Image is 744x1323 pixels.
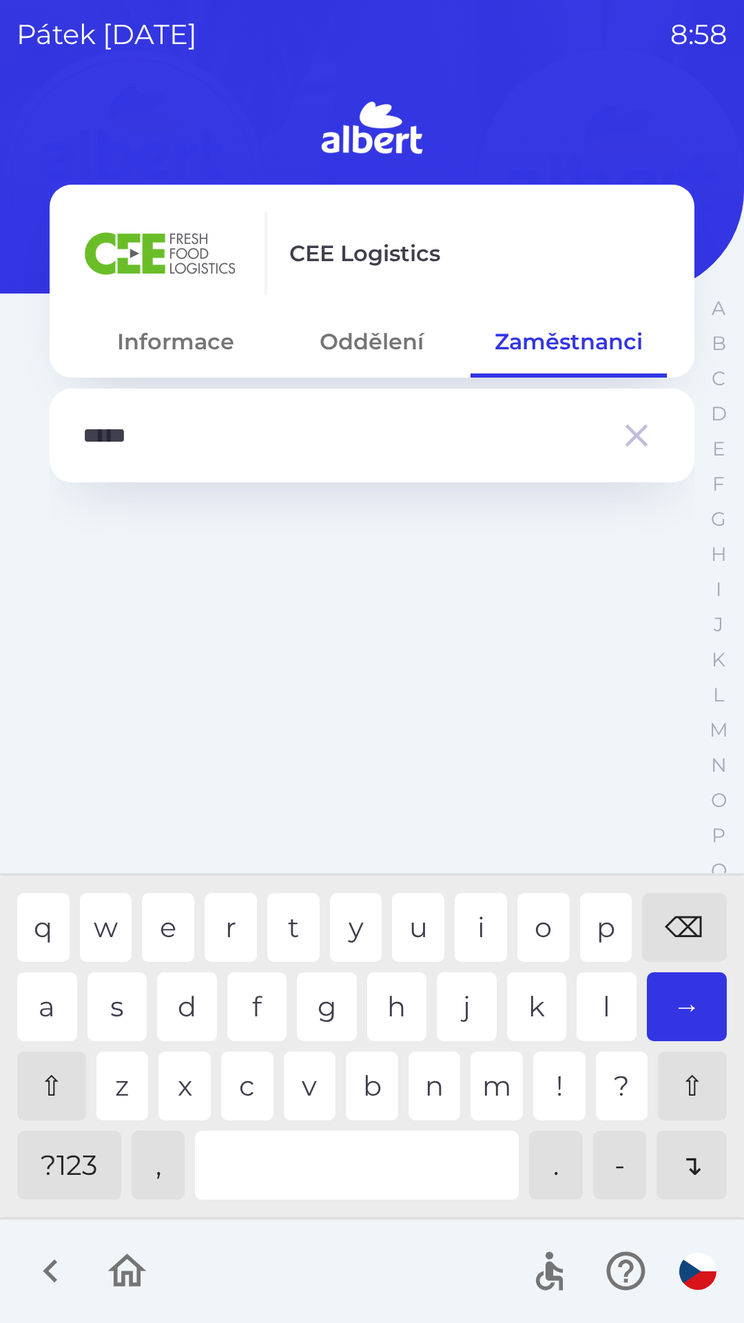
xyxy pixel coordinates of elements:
[670,14,727,55] p: 8:58
[679,1253,716,1290] img: cs flag
[50,96,694,163] img: Logo
[17,14,197,55] p: pátek [DATE]
[77,317,273,367] button: Informace
[77,212,242,295] img: ba8847e2-07ef-438b-a6f1-28de549c3032.png
[471,317,667,367] button: Zaměstnanci
[289,237,440,270] p: CEE Logistics
[273,317,470,367] button: Oddělení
